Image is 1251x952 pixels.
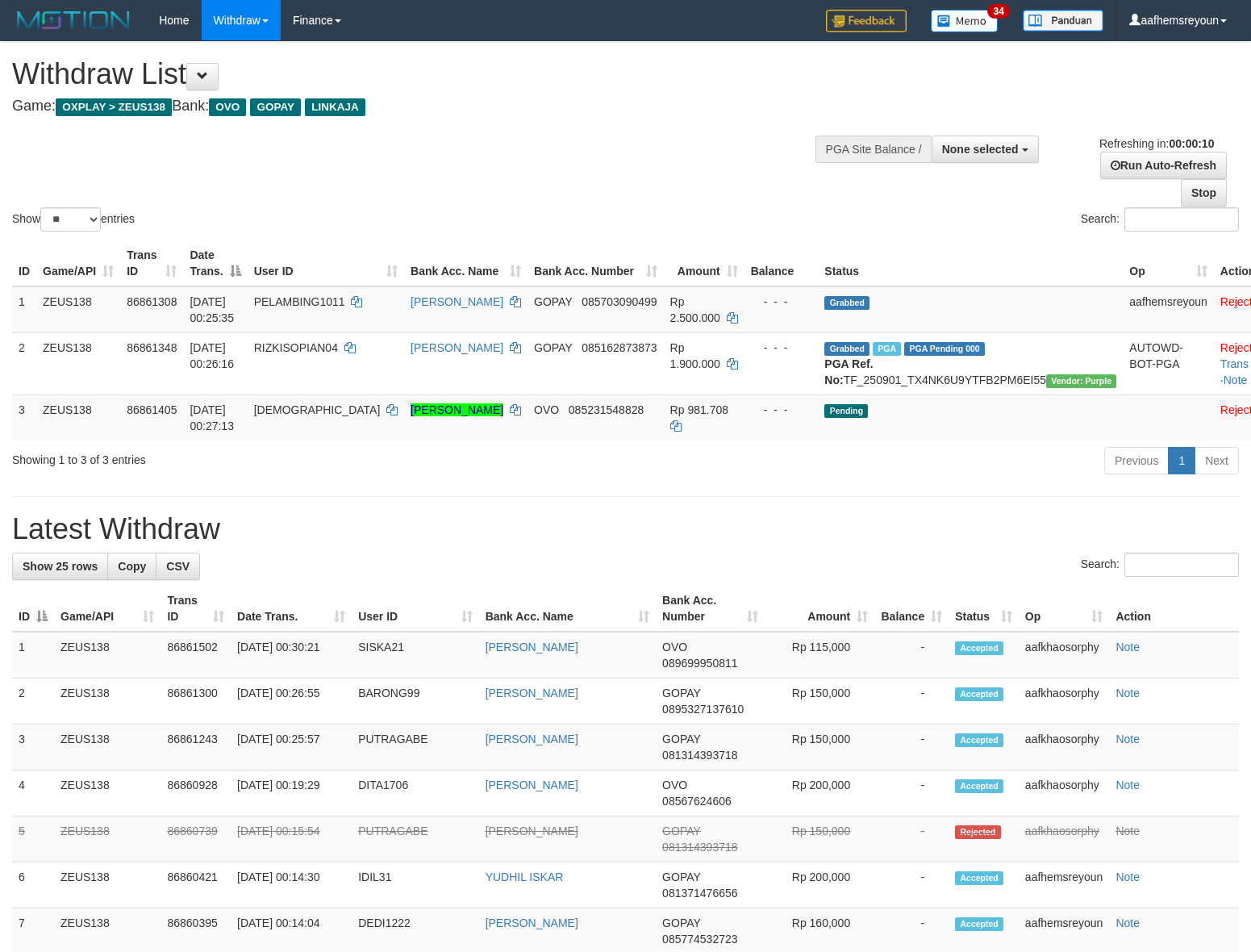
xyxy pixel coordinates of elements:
span: Copy 081314393718 to clipboard [662,841,737,854]
td: 86861300 [161,679,231,724]
span: Copy 085231548828 to clipboard [569,403,644,416]
span: GOPAY [662,825,700,837]
a: YUDHIL ISKAR [486,871,564,883]
a: Copy [107,553,156,580]
td: - [874,862,949,908]
input: Search: [1124,553,1239,577]
td: [DATE] 00:26:55 [231,679,352,724]
select: Showentries [40,207,101,232]
a: Note [1115,871,1140,883]
span: Copy 0895327137610 to clipboard [662,703,744,716]
td: [DATE] 00:30:21 [231,632,352,679]
a: Previous [1104,447,1169,474]
a: Note [1115,687,1140,699]
a: Note [1115,779,1140,791]
a: [PERSON_NAME] [486,641,578,653]
span: GOPAY [662,687,700,699]
td: - [874,724,949,770]
td: ZEUS138 [54,862,161,908]
span: CSV [166,560,190,573]
th: Game/API: activate to sort column ascending [36,240,120,286]
td: 86861243 [161,724,231,770]
th: Game/API: activate to sort column ascending [54,586,161,632]
th: ID: activate to sort column descending [12,586,54,632]
th: Trans ID: activate to sort column ascending [120,240,183,286]
span: GOPAY [662,733,700,745]
td: [DATE] 00:14:30 [231,862,352,908]
th: Bank Acc. Name: activate to sort column ascending [404,240,528,286]
span: Copy 081314393718 to clipboard [662,749,737,762]
span: Marked by aafpengsreynich [873,342,901,356]
td: ZEUS138 [54,632,161,679]
span: OVO [534,403,559,416]
span: Copy 085703090499 to clipboard [582,295,657,308]
a: Stop [1181,179,1227,207]
td: 2 [12,679,54,724]
span: 86861308 [127,295,177,308]
div: Showing 1 to 3 of 3 entries [12,445,509,468]
th: Status [818,240,1123,286]
th: Status: activate to sort column ascending [949,586,1019,632]
span: Copy 08567624606 to clipboard [662,795,732,808]
td: Rp 150,000 [765,724,874,770]
td: Rp 200,000 [765,862,874,908]
a: [PERSON_NAME] [486,733,578,745]
span: GOPAY [534,341,572,354]
td: 6 [12,862,54,908]
strong: 00:00:10 [1169,137,1214,150]
span: Copy 085774532723 to clipboard [662,933,737,946]
a: [PERSON_NAME] [486,917,578,929]
td: 3 [12,395,36,441]
td: Rp 200,000 [765,770,874,816]
label: Show entries [12,207,135,232]
h1: Latest Withdraw [12,513,1239,545]
span: Grabbed [824,342,869,356]
label: Search: [1081,553,1239,577]
th: Date Trans.: activate to sort column descending [183,240,247,286]
td: aafhemsreyoun [1123,286,1214,333]
span: [DATE] 00:25:35 [190,295,234,324]
a: Show 25 rows [12,553,108,580]
a: 1 [1168,447,1195,474]
td: ZEUS138 [36,332,120,395]
span: [DATE] 00:26:16 [190,341,234,370]
img: panduan.png [1023,10,1103,31]
th: Op: activate to sort column ascending [1123,240,1214,286]
td: 4 [12,770,54,816]
td: 2 [12,332,36,395]
td: Rp 150,000 [765,679,874,724]
span: Accepted [955,641,1003,655]
th: User ID: activate to sort column ascending [352,586,478,632]
a: CSV [156,553,200,580]
td: ZEUS138 [54,724,161,770]
td: Rp 115,000 [765,632,874,679]
td: - [874,770,949,816]
span: Copy [118,560,146,573]
th: Bank Acc. Number: activate to sort column ascending [656,586,765,632]
span: OVO [662,779,687,791]
span: PELAMBING1011 [254,295,345,308]
input: Search: [1124,207,1239,232]
td: SISKA21 [352,632,478,679]
a: [PERSON_NAME] [411,295,503,308]
span: Pending [824,404,868,418]
td: ZEUS138 [54,679,161,724]
th: Action [1109,586,1239,632]
th: Balance: activate to sort column ascending [874,586,949,632]
td: PUTRAGABE [352,724,478,770]
a: [PERSON_NAME] [411,403,503,416]
span: Accepted [955,733,1003,747]
td: 86860928 [161,770,231,816]
td: Rp 150,000 [765,816,874,862]
span: Accepted [955,779,1003,793]
span: Show 25 rows [23,560,98,573]
td: - [874,632,949,679]
td: 3 [12,724,54,770]
td: aafkhaosorphy [1019,724,1110,770]
td: aafhemsreyoun [1019,862,1110,908]
td: - [874,816,949,862]
div: - - - [751,402,812,418]
button: None selected [932,136,1039,163]
td: ZEUS138 [36,395,120,441]
td: 1 [12,286,36,333]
